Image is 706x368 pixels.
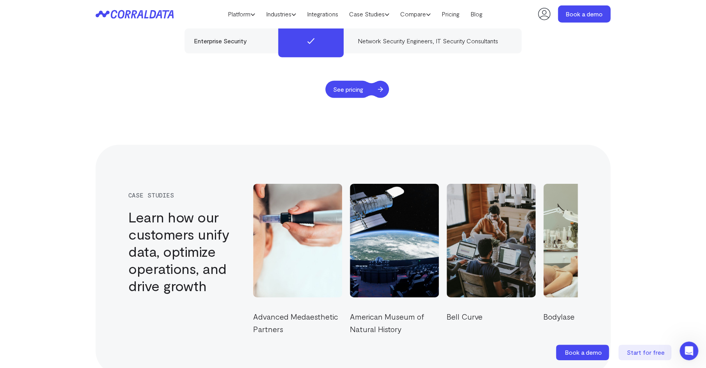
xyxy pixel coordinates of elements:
a: See pricing [325,81,388,98]
a: Book a demo [558,5,610,23]
a: Pricing [436,8,465,20]
span: See pricing [325,81,371,98]
span: Start for free [627,348,665,356]
a: Platform [222,8,261,20]
a: Book a demo [556,345,610,360]
a: Blog [465,8,488,20]
div: Enterprise Security [194,36,348,46]
p: Bell Curve [390,310,479,323]
iframe: Intercom live chat [679,341,698,360]
div: case studies [128,192,240,199]
a: Industries [261,8,302,20]
p: American Museum of Natural History [293,310,382,335]
p: Bodylase [487,310,576,323]
a: Case Studies [344,8,395,20]
p: Advanced Medaesthetic Partners [197,310,286,335]
a: Integrations [302,8,344,20]
span: Book a demo [565,348,602,356]
div: Network Security Engineers, IT Security Consultants [358,36,512,46]
a: Compare [395,8,436,20]
a: Start for free [618,345,673,360]
h3: Learn how our customers unify data, optimize operations, and drive growth [128,208,240,294]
